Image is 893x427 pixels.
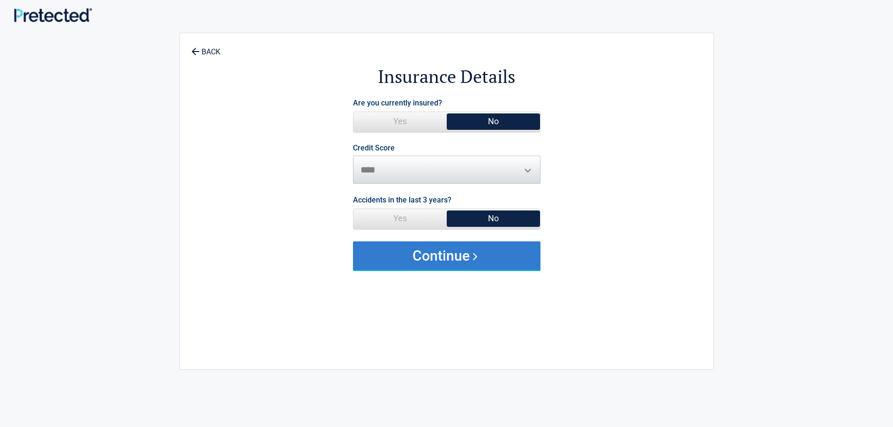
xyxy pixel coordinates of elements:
[14,8,92,22] img: Main Logo
[447,209,540,228] span: No
[353,209,447,228] span: Yes
[353,97,442,109] label: Are you currently insured?
[353,112,447,131] span: Yes
[447,112,540,131] span: No
[353,194,451,206] label: Accidents in the last 3 years?
[189,39,222,56] a: BACK
[353,241,540,270] button: Continue
[353,144,395,152] label: Credit Score
[232,65,662,89] h2: Insurance Details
